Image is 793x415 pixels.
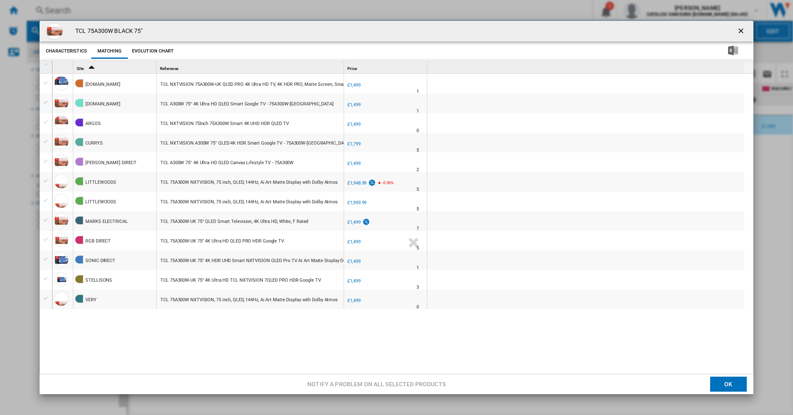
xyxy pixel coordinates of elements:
div: £1,499 [347,239,360,245]
button: Characteristics [44,44,89,59]
div: Sort None [158,61,344,74]
div: TCL 75A300W-UK 75" QLED Smart Television, 4K Ultra HD, White, F Rated [160,212,308,231]
div: £1,948.99 [347,180,367,186]
div: TCL 75A300W NXTVISION, 75 inch, QLED, 144Hz, Ai Art Matte Display with Dolby Atmos [160,173,338,192]
div: £1,499 [347,122,360,127]
div: LITTLEWOODS [85,192,116,212]
div: RGB DIRECT [85,232,111,251]
div: LITTLEWOODS [85,173,116,192]
div: https://www.argos.co.uk/product/7710276 [157,113,344,132]
button: OK [710,377,747,392]
div: Sort None [54,61,73,74]
div: MARKS ELECTRICAL [85,212,127,231]
div: CURRYS [85,134,102,153]
div: VERY [85,290,97,310]
div: https://www.hughes.co.uk/product/tv-and-entertainment/televisions/all-televisions/tcl/75a300w-uk [157,152,344,172]
div: Sort None [346,61,427,74]
div: Delivery Time : 2 days [416,166,419,174]
div: https://www.littlewoods.com/tcl-75a300w-nxtvision-75-inch-qled-144hz-ai-art-matte-display-with-do... [157,172,344,191]
img: promotionV3.png [362,218,370,225]
span: -0.56 [382,180,391,185]
button: Download in Excel [715,44,751,59]
div: Delivery Time : 1 day [416,87,419,96]
div: https://www.littlewoods.com/tcl-75a300w-nxtvision-75-inch-qled-144hz-ai-art-matte-display-with-do... [157,192,344,211]
div: https://www.currys.co.uk/products/tcl-nxtvision-a300w-75-qled-4k-hdr-smart-google-tv-75a300wuk-10... [157,133,344,152]
div: £1,499 [346,81,360,90]
div: Sort None [429,61,744,74]
ng-md-icon: getI18NText('BUTTONS.CLOSE_DIALOG') [737,27,747,37]
div: £1,499 [347,220,360,225]
div: £1,499 [347,278,360,284]
div: [PERSON_NAME] DIRECT [85,153,137,172]
div: TCL 75A300W NXTVISION, 75 inch, QLED, 144Hz, Ai Art Matte Display with Dolby Atmos [160,192,338,212]
img: excel-24x24.png [728,45,738,55]
div: Delivery Time : 0 day [416,303,419,311]
div: TCL A300W 75" 4K Ultra HD QLED Canvas Lifestyle TV - 75A300W [160,153,294,172]
div: https://www.amazon.co.uk/TCL-NXTVISION-75A300W-UK-compatible-Assistant/dp/B0FKT677T8 [157,74,344,93]
div: £1,959.99 [347,200,367,205]
div: £1,499 [347,161,360,166]
div: TCL 75A300W-UK 75" 4K Ultra HD TCL NXTVISION 7QLED PRO HDR Google TV [160,271,321,290]
div: £1,959.99 [346,199,367,207]
div: [DOMAIN_NAME] [85,95,120,114]
div: Delivery Time : 5 days [416,146,419,155]
div: Delivery Time : 1 day [416,264,419,272]
div: https://ao.com/product/75a300wuk-tcl-a300w-tv-black-107493-108.aspx [157,94,344,113]
div: £1,499 [346,101,360,109]
div: Delivery Time : 7 days [416,225,419,233]
div: TCL NXTVISION 75A300W-UK QLED PRO 4K Ultra HD TV, 4K HDR PRO, Matte Screen, Smart TV Powered by G... [160,75,624,94]
div: https://www.very.co.uk/tcl-75a300w-nxtvision-75-inch-qled-144hz-ai-art-matte-display-with-dolby-a... [157,290,344,309]
div: TCL NXTVISION A300W 75" QLED 4K HDR Smart Google TV - 75A300W-[GEOGRAPHIC_DATA] [160,134,350,153]
div: £1,499 [346,277,360,285]
div: £1,499 [347,102,360,107]
img: promotionV3.png [368,179,376,186]
span: Sort Ascending [85,66,98,71]
div: Delivery Time : 0 day [416,127,419,135]
div: SONIC DIRECT [85,251,115,270]
div: TCL 75A300W-UK 75" 4K HDR UHD Smart NXTVISION QLED Pro TV AI Art Matte Display Dolby Vision IQ & ... [160,251,402,270]
div: STELLISONS [85,271,112,290]
div: Reference Sort None [158,61,344,74]
div: TCL 75A300W NXTVISION, 75 inch, QLED, 144Hz, Ai Art Matte Display with Dolby Atmos [160,290,338,310]
div: Delivery Time : 1 day [416,107,419,115]
img: 75A300W-UK.jpg [46,23,63,40]
div: https://markselectrical.co.uk/75a300w-uk_tcl-75-qled-smart-television [157,211,344,230]
div: Delivery Time : 5 days [416,185,419,194]
div: Delivery Time : 5 days [416,205,419,213]
div: £1,499 [346,160,360,168]
div: TCL NXTVISION 75Inch 75A300W Smart 4K UHD HDR QLED TV [160,114,289,133]
div: £1,499 [346,218,370,227]
div: £1,948.99 [346,179,376,187]
div: https://www.sonicdirect.co.uk/prod/LED-OLED-QLED-TV-Televisions/euronics/TCL-75A300W-UK-75-4K-HDR... [157,250,344,270]
div: Delivery Time : 5 days [416,244,419,252]
div: £1,499 [346,120,360,129]
h4: TCL 75A300W BLACK 75" [71,27,142,35]
div: £1,499 [347,259,360,264]
div: £1,499 [346,257,360,266]
div: £1,499 [347,82,360,88]
div: TCL 75A300W-UK 75" 4K Ultra HD QLED PRO HDR Google TV [160,232,284,251]
button: Notify a problem on all selected products [305,377,448,392]
span: Site [77,66,84,71]
button: getI18NText('BUTTONS.CLOSE_DIALOG') [733,23,750,40]
div: ARGOS [85,114,101,133]
div: https://www.rgbdirect.co.uk/product/tcl_75a300w-uk_75-inch_4k_ultra_hd_qled_pro_hdr_google_tv.html [157,231,344,250]
div: Price Sort None [346,61,427,74]
div: Site Sort Ascending [75,61,156,74]
span: Reference [160,66,178,71]
div: £1,499 [347,298,360,303]
button: Matching [91,44,128,59]
div: £1,499 [346,297,360,305]
div: Sort Ascending [75,61,156,74]
div: Delivery Time : 3 days [416,283,419,292]
div: £1,799 [346,140,360,148]
div: TCL A300W 75" 4K Ultra HD QLED Smart Google TV - 75A300W-[GEOGRAPHIC_DATA] [160,95,334,114]
div: [DOMAIN_NAME] [85,75,120,94]
md-dialog: Product popup [40,21,753,394]
div: £1,799 [347,141,360,147]
div: £1,499 [346,238,360,246]
span: Price [347,66,357,71]
button: Evolution chart [130,44,176,59]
